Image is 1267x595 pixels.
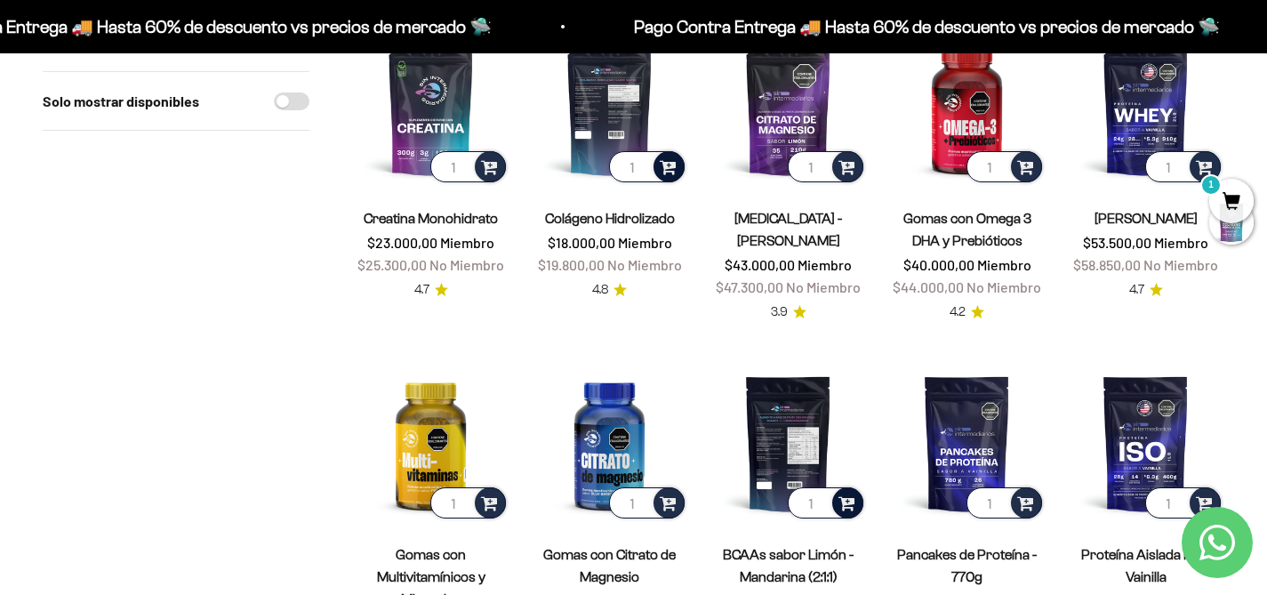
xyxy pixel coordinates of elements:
span: Miembro [1154,234,1208,251]
span: $47.300,00 [716,278,783,295]
a: 4.84.8 de 5.0 estrellas [592,280,627,300]
span: Miembro [440,234,494,251]
span: Miembro [618,234,672,251]
span: $53.500,00 [1083,234,1151,251]
p: Pago Contra Entrega 🚚 Hasta 60% de descuento vs precios de mercado 🛸 [634,12,1220,41]
span: $19.800,00 [538,256,605,273]
a: BCAAs sabor Limón - Mandarina (2:1:1) [723,547,854,584]
a: 4.74.7 de 5.0 estrellas [1129,280,1163,300]
span: 4.2 [950,302,966,322]
span: $25.300,00 [357,256,427,273]
span: $43.000,00 [725,256,795,273]
span: No Miembro [1143,256,1218,273]
span: Miembro [977,256,1031,273]
span: No Miembro [786,278,861,295]
span: $44.000,00 [893,278,964,295]
a: Colágeno Hidrolizado [545,211,675,226]
a: Gomas con Citrato de Magnesio [543,547,676,584]
span: $40.000,00 [903,256,974,273]
span: $23.000,00 [367,234,437,251]
span: Miembro [798,256,852,273]
img: BCAAs sabor Limón - Mandarina (2:1:1) [710,365,867,522]
a: 4.24.2 de 5.0 estrellas [950,302,984,322]
a: Creatina Monohidrato [364,211,498,226]
a: Proteína Aislada ISO - Vainilla [1081,547,1211,584]
label: Solo mostrar disponibles [43,90,199,113]
a: 3.93.9 de 5.0 estrellas [771,302,806,322]
span: No Miembro [429,256,504,273]
a: [MEDICAL_DATA] - [PERSON_NAME] [734,211,842,248]
span: 4.7 [1129,280,1144,300]
span: No Miembro [966,278,1041,295]
span: No Miembro [607,256,682,273]
a: 4.74.7 de 5.0 estrellas [414,280,448,300]
a: Gomas con Omega 3 DHA y Prebióticos [903,211,1031,248]
mark: 1 [1200,174,1222,196]
a: Pancakes de Proteína - 770g [897,547,1037,584]
span: 3.9 [771,302,788,322]
span: 4.7 [414,280,429,300]
a: [PERSON_NAME] [1095,211,1198,226]
span: $18.000,00 [548,234,615,251]
span: 4.8 [592,280,608,300]
span: $58.850,00 [1073,256,1141,273]
img: Colágeno Hidrolizado [531,28,688,186]
a: 1 [1209,193,1254,213]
